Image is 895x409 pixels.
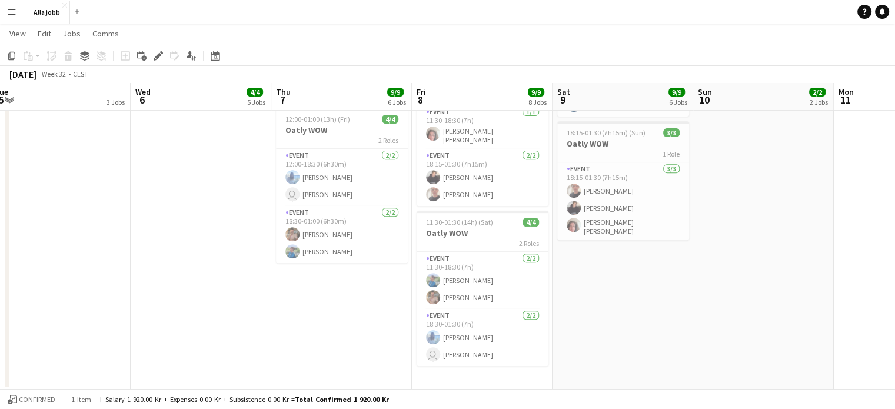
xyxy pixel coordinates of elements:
span: 11 [837,93,854,107]
span: 10 [696,93,712,107]
button: Alla jobb [24,1,70,24]
app-job-card: 12:00-01:00 (13h) (Fri)4/4Oatly WOW2 RolesEvent2/212:00-18:30 (6h30m)[PERSON_NAME] [PERSON_NAME]E... [276,108,408,263]
button: Confirmed [6,393,57,406]
span: Week 32 [39,69,68,78]
span: 6 [134,93,151,107]
a: Edit [33,26,56,41]
app-card-role: Event2/218:15-01:30 (7h15m)[PERSON_NAME][PERSON_NAME] [417,149,548,206]
div: 8 Jobs [528,98,547,107]
app-card-role: Event2/218:30-01:00 (6h30m)[PERSON_NAME][PERSON_NAME] [276,206,408,263]
span: 4/4 [382,115,398,124]
h3: Oatly WOW [557,138,689,149]
span: 1 Role [663,149,680,158]
span: Mon [839,87,854,97]
span: 9/9 [387,88,404,97]
span: Wed [135,87,151,97]
span: 12:00-01:00 (13h) (Fri) [285,115,350,124]
span: 3/3 [663,128,680,137]
div: [DATE] [9,68,36,80]
span: 1 item [67,395,95,404]
app-card-role: Event1/111:30-18:30 (7h)[PERSON_NAME] [PERSON_NAME] [417,105,548,149]
app-job-card: 11:30-01:30 (14h) (Sat)4/4Oatly WOW2 RolesEvent2/211:30-18:30 (7h)[PERSON_NAME][PERSON_NAME]Event... [417,211,548,366]
span: 2 Roles [519,239,539,248]
app-job-card: 18:15-01:30 (7h15m) (Sun)3/3Oatly WOW1 RoleEvent3/318:15-01:30 (7h15m)[PERSON_NAME][PERSON_NAME][... [557,121,689,240]
div: 6 Jobs [669,98,687,107]
span: Sun [698,87,712,97]
span: View [9,28,26,39]
app-card-role: Event3/318:15-01:30 (7h15m)[PERSON_NAME][PERSON_NAME][PERSON_NAME] [PERSON_NAME] [557,162,689,240]
span: 2 Roles [378,136,398,145]
span: 9/9 [528,88,544,97]
span: 8 [415,93,426,107]
a: View [5,26,31,41]
span: 4/4 [523,218,539,227]
span: Total Confirmed 1 920.00 kr [295,395,389,404]
div: 2 Jobs [810,98,828,107]
app-job-card: 11:30-01:30 (14h) (Sat)3/3Oatly WOW2 RolesEvent1/111:30-18:30 (7h)[PERSON_NAME] [PERSON_NAME]Even... [417,64,548,206]
span: 11:30-01:30 (14h) (Sat) [426,218,493,227]
div: CEST [73,69,88,78]
span: Confirmed [19,395,55,404]
h3: Oatly WOW [276,125,408,135]
span: Thu [276,87,291,97]
span: 18:15-01:30 (7h15m) (Sun) [567,128,646,137]
app-card-role: Event2/211:30-18:30 (7h)[PERSON_NAME][PERSON_NAME] [417,252,548,309]
span: 4/4 [247,88,263,97]
div: 3 Jobs [107,98,125,107]
span: Fri [417,87,426,97]
h3: Oatly WOW [417,228,548,238]
a: Jobs [58,26,85,41]
app-card-role: Event2/212:00-18:30 (6h30m)[PERSON_NAME] [PERSON_NAME] [276,149,408,206]
span: 7 [274,93,291,107]
span: 9/9 [668,88,685,97]
span: 2/2 [809,88,826,97]
app-card-role: Event2/218:30-01:30 (7h)[PERSON_NAME] [PERSON_NAME] [417,309,548,366]
span: Jobs [63,28,81,39]
span: Edit [38,28,51,39]
span: 9 [555,93,570,107]
span: Comms [92,28,119,39]
div: Salary 1 920.00 kr + Expenses 0.00 kr + Subsistence 0.00 kr = [105,395,389,404]
a: Comms [88,26,124,41]
div: 5 Jobs [247,98,265,107]
div: 6 Jobs [388,98,406,107]
span: Sat [557,87,570,97]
